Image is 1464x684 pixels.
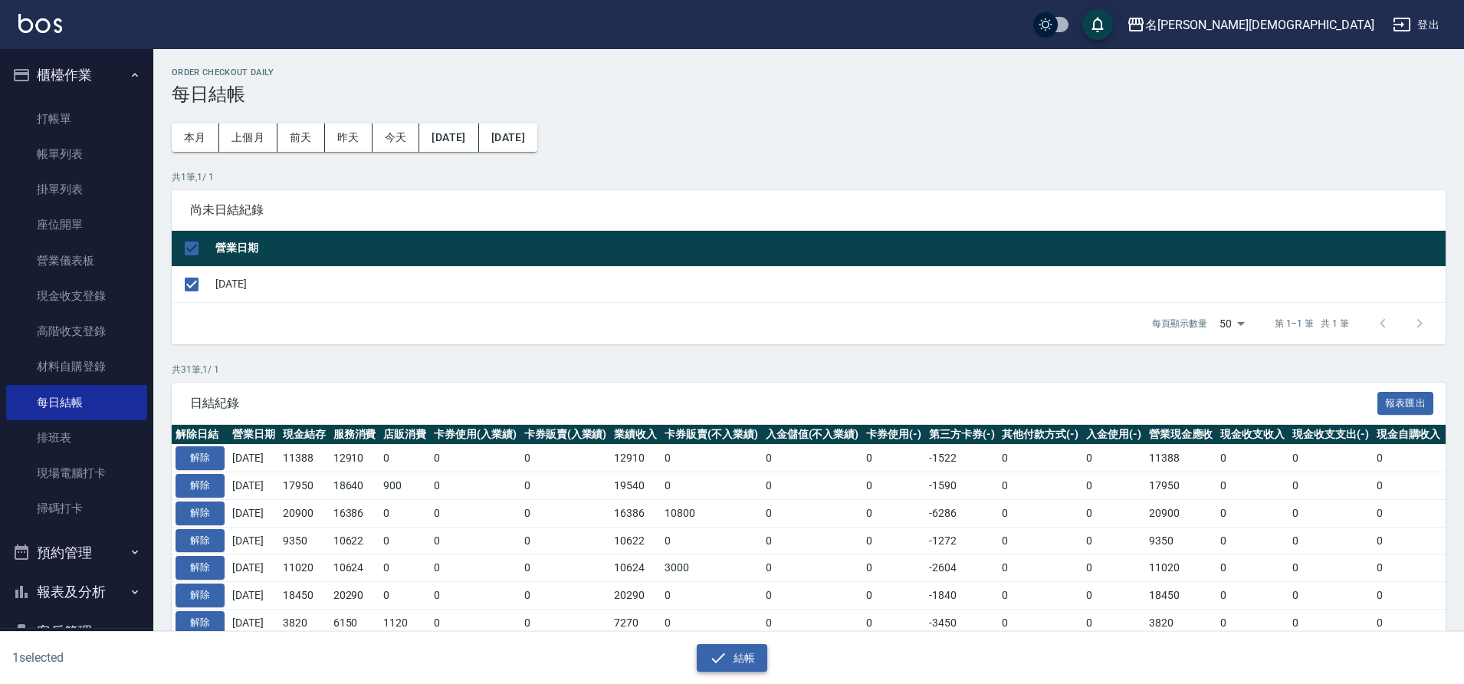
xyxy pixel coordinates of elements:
td: [DATE] [228,499,279,527]
td: 11388 [279,445,330,472]
td: 0 [862,582,925,610]
img: Logo [18,14,62,33]
td: [DATE] [228,472,279,500]
a: 掛單列表 [6,172,147,207]
button: 前天 [277,123,325,152]
div: 50 [1213,303,1250,344]
td: 3000 [661,554,762,582]
td: 0 [862,445,925,472]
td: 0 [862,527,925,554]
td: 10624 [610,554,661,582]
td: 0 [1288,499,1373,527]
th: 解除日結 [172,425,228,445]
td: 1120 [379,609,430,636]
h6: 1 selected [12,648,363,667]
td: 0 [1082,527,1145,554]
td: 0 [862,554,925,582]
span: 尚未日結紀錄 [190,202,1427,218]
th: 店販消費 [379,425,430,445]
td: 0 [430,499,520,527]
td: 11388 [1145,445,1217,472]
a: 現金收支登錄 [6,278,147,314]
td: 0 [762,445,863,472]
td: 0 [661,472,762,500]
td: [DATE] [228,609,279,636]
span: 日結紀錄 [190,396,1377,411]
button: 解除 [176,584,225,607]
td: 16386 [610,499,661,527]
td: 11020 [279,554,330,582]
p: 每頁顯示數量 [1152,317,1207,330]
button: 上個月 [219,123,277,152]
td: 0 [1216,582,1288,610]
td: 0 [1373,554,1445,582]
button: 昨天 [325,123,373,152]
td: 0 [661,582,762,610]
td: 0 [379,499,430,527]
td: 0 [379,445,430,472]
td: 18450 [1145,582,1217,610]
td: 0 [520,499,611,527]
td: -3450 [925,609,999,636]
p: 共 1 筆, 1 / 1 [172,170,1446,184]
th: 其他付款方式(-) [998,425,1082,445]
td: 0 [430,609,520,636]
td: 0 [1288,472,1373,500]
td: 0 [520,609,611,636]
td: 0 [1216,527,1288,554]
td: 10624 [330,554,380,582]
td: 0 [862,609,925,636]
td: 20900 [279,499,330,527]
td: 0 [862,472,925,500]
td: 0 [1373,527,1445,554]
td: [DATE] [212,266,1446,302]
td: 12910 [330,445,380,472]
td: 0 [998,582,1082,610]
td: 10800 [661,499,762,527]
button: 本月 [172,123,219,152]
td: -1522 [925,445,999,472]
td: 0 [862,499,925,527]
td: 18640 [330,472,380,500]
td: 0 [1288,527,1373,554]
td: 0 [1373,609,1445,636]
td: 0 [1373,499,1445,527]
th: 卡券販賣(入業績) [520,425,611,445]
button: [DATE] [479,123,537,152]
button: 解除 [176,446,225,470]
td: -1840 [925,582,999,610]
td: 0 [430,582,520,610]
td: 900 [379,472,430,500]
td: 11020 [1145,554,1217,582]
a: 排班表 [6,420,147,455]
p: 第 1–1 筆 共 1 筆 [1275,317,1349,330]
td: 0 [1373,445,1445,472]
td: 0 [430,472,520,500]
td: 0 [998,472,1082,500]
td: -2604 [925,554,999,582]
button: 名[PERSON_NAME][DEMOGRAPHIC_DATA] [1121,9,1380,41]
div: 名[PERSON_NAME][DEMOGRAPHIC_DATA] [1145,15,1374,35]
th: 現金收支支出(-) [1288,425,1373,445]
td: 0 [661,609,762,636]
td: 0 [998,527,1082,554]
button: 解除 [176,556,225,580]
a: 材料自購登錄 [6,349,147,384]
h3: 每日結帳 [172,84,1446,105]
td: 0 [1216,445,1288,472]
td: 0 [1216,609,1288,636]
td: 0 [998,445,1082,472]
th: 入金儲值(不入業績) [762,425,863,445]
th: 卡券使用(入業績) [430,425,520,445]
td: 0 [379,527,430,554]
td: [DATE] [228,554,279,582]
td: [DATE] [228,527,279,554]
th: 現金收支收入 [1216,425,1288,445]
a: 打帳單 [6,101,147,136]
td: 0 [762,472,863,500]
td: 0 [520,527,611,554]
th: 卡券使用(-) [862,425,925,445]
td: 0 [1288,554,1373,582]
td: 17950 [1145,472,1217,500]
td: 10622 [330,527,380,554]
